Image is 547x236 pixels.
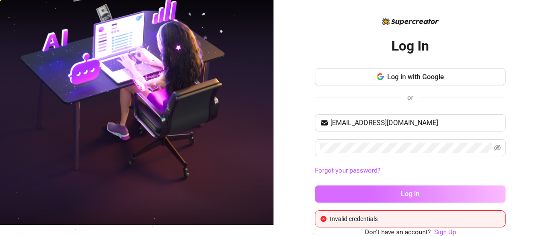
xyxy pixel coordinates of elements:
a: Forgot your password? [315,166,506,176]
span: Log in [401,190,420,198]
div: Invalid credentials [330,214,500,224]
span: or [407,94,413,102]
button: Log in [315,185,506,203]
a: Forgot your password? [315,167,380,174]
h2: Log In [391,37,429,55]
button: Log in with Google [315,68,506,85]
img: logo-BBDzfeDw.svg [382,18,439,25]
span: Log in with Google [387,73,444,81]
span: eye-invisible [494,144,501,151]
a: Sign Up [434,228,456,236]
span: close-circle [321,216,326,222]
input: Your email [330,118,500,128]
